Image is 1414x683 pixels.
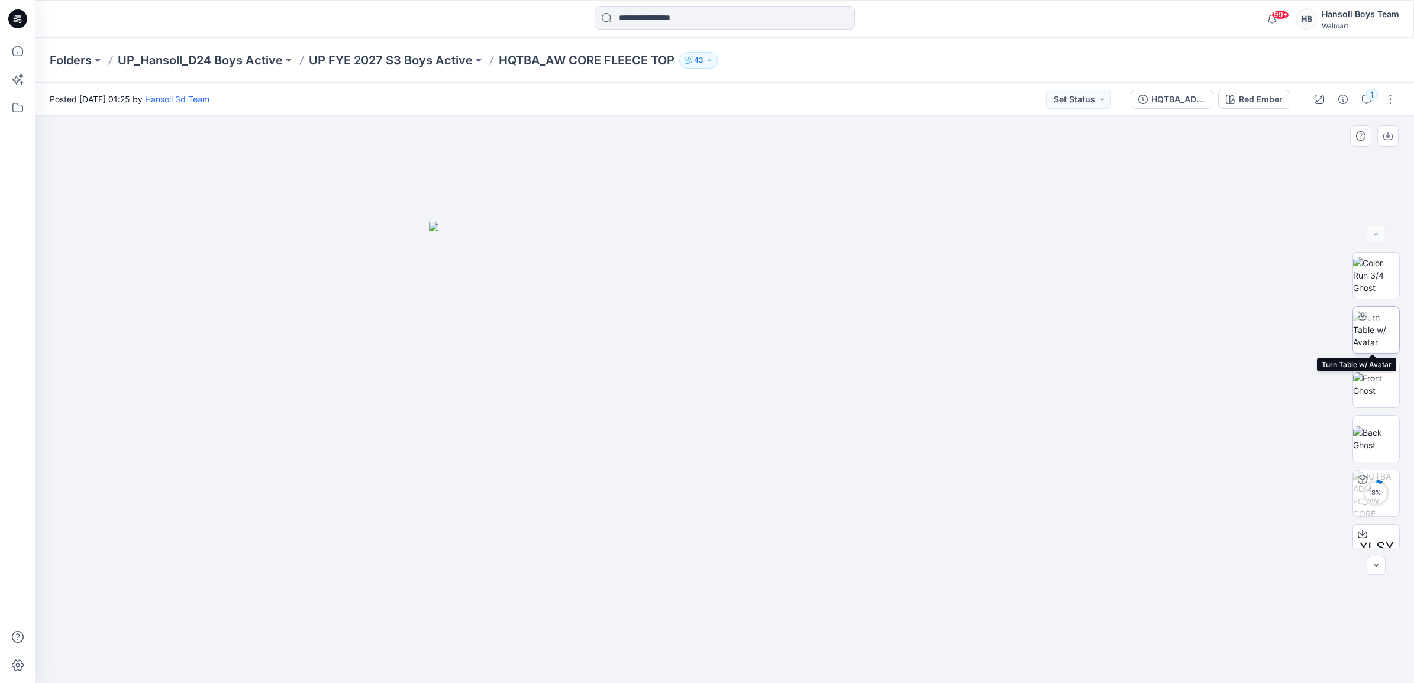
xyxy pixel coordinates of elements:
[118,52,283,69] a: UP_Hansoll_D24 Boys Active
[1353,372,1399,397] img: Front Ghost
[1357,90,1376,109] button: 1
[1322,7,1399,21] div: Hansoll Boys Team
[1151,93,1206,106] div: HQTBA_ADM FC_AW CORE FLEECE TOP
[1239,93,1283,106] div: Red Ember
[429,222,1021,682] img: eyJhbGciOiJIUzI1NiIsImtpZCI6IjAiLCJzbHQiOiJzZXMiLCJ0eXAiOiJKV1QifQ.eyJkYXRhIjp7InR5cGUiOiJzdG9yYW...
[309,52,473,69] a: UP FYE 2027 S3 Boys Active
[145,94,209,104] a: Hansoll 3d Team
[50,52,92,69] a: Folders
[1131,90,1213,109] button: HQTBA_ADM FC_AW CORE FLEECE TOP
[1322,21,1399,30] div: Walmart
[1334,90,1352,109] button: Details
[1353,426,1399,451] img: Back Ghost
[1353,311,1399,348] img: Turn Table w/ Avatar
[1359,537,1394,558] span: XLSX
[1362,488,1390,498] div: 8 %
[1218,90,1290,109] button: Red Ember
[50,93,209,105] span: Posted [DATE] 01:25 by
[499,52,674,69] p: HQTBA_AW CORE FLEECE TOP
[1353,257,1399,294] img: Color Run 3/4 Ghost
[694,54,703,67] p: 43
[679,52,718,69] button: 43
[1353,470,1399,516] img: HQTBA_ADM FC_AW CORE FLEECE TOP Red Ember
[1366,89,1378,101] div: 1
[1296,8,1317,30] div: HB
[1271,10,1289,20] span: 99+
